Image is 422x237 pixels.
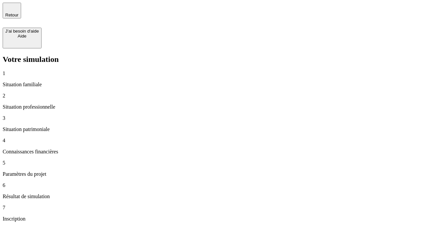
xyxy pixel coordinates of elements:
p: Inscription [3,216,419,222]
div: J’ai besoin d'aide [5,29,39,34]
p: Paramètres du projet [3,171,419,177]
p: 4 [3,138,419,144]
p: 3 [3,115,419,121]
p: 2 [3,93,419,99]
p: 1 [3,70,419,76]
p: Situation professionnelle [3,104,419,110]
button: J’ai besoin d'aideAide [3,28,42,48]
p: 6 [3,182,419,188]
h2: Votre simulation [3,55,419,64]
p: 5 [3,160,419,166]
button: Retour [3,3,21,18]
p: Situation patrimoniale [3,126,419,132]
div: Aide [5,34,39,39]
p: Connaissances financières [3,149,419,155]
p: Résultat de simulation [3,194,419,199]
p: 7 [3,205,419,211]
p: Situation familiale [3,82,419,88]
span: Retour [5,13,18,17]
